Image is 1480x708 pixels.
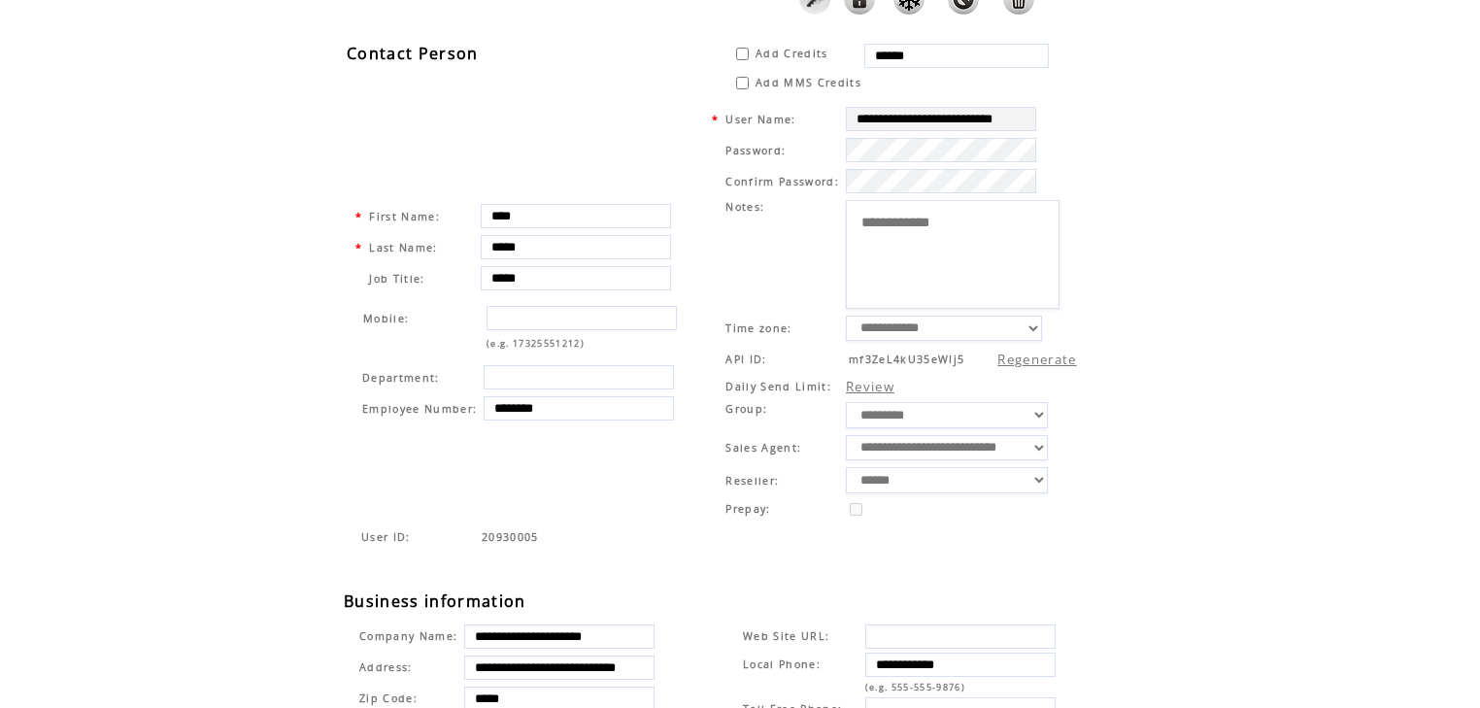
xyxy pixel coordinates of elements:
[725,474,779,488] span: Reseller:
[997,351,1076,368] a: Regenerate
[362,371,440,385] span: Department:
[359,629,457,643] span: Company Name:
[865,681,965,693] span: (e.g. 555-555-9876)
[725,402,767,416] span: Group:
[725,113,795,126] span: User Name:
[369,272,424,286] span: Job Title:
[849,353,964,366] span: mf3ZeL4kU35eWIj5
[369,210,440,223] span: First Name:
[359,691,418,705] span: Zip Code:
[359,660,413,674] span: Address:
[725,380,831,393] span: Daily Send Limit:
[725,353,766,366] span: API ID:
[362,402,477,416] span: Employee Number:
[725,144,786,157] span: Password:
[725,321,791,335] span: Time zone:
[756,47,828,60] span: Add Credits
[363,312,409,325] span: Mobile:
[482,530,539,544] span: Indicates the agent code for sign up page with sales agent or reseller tracking code
[756,76,861,89] span: Add MMS Credits
[725,200,764,214] span: Notes:
[347,43,479,64] span: Contact Person
[361,530,411,544] span: Indicates the agent code for sign up page with sales agent or reseller tracking code
[725,441,801,455] span: Sales Agent:
[743,629,829,643] span: Web Site URL:
[743,657,821,671] span: Local Phone:
[344,590,526,612] span: Business information
[725,502,770,516] span: Prepay:
[725,175,839,188] span: Confirm Password:
[846,378,894,395] a: Review
[369,241,437,254] span: Last Name:
[487,337,585,350] span: (e.g. 17325551212)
